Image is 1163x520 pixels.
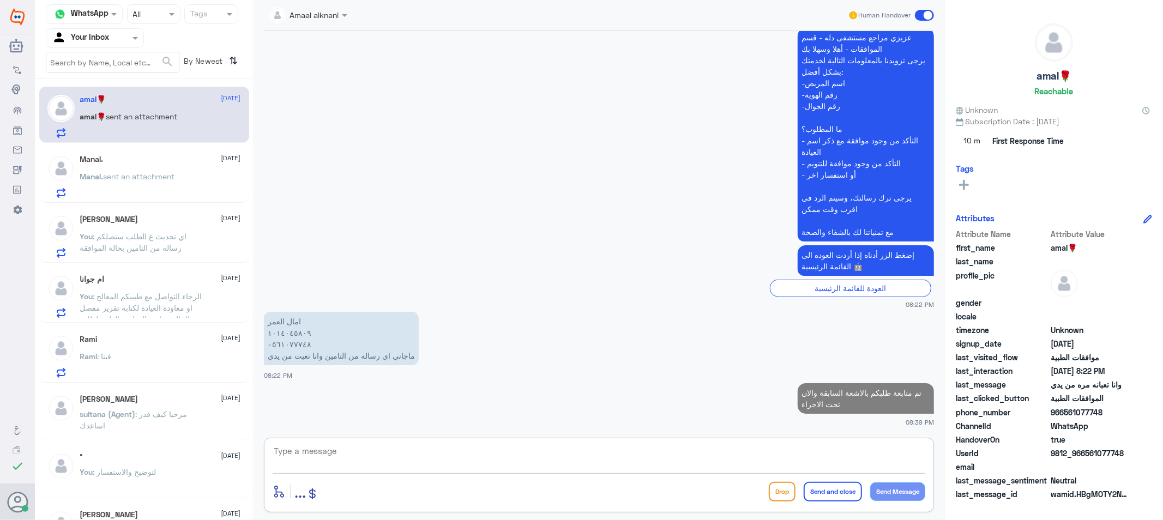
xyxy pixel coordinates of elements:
[47,452,75,480] img: defaultAdmin.png
[1035,86,1074,96] h6: Reachable
[221,273,241,283] span: [DATE]
[264,312,419,365] p: 16/9/2025, 8:22 PM
[80,352,98,361] span: Rami
[1051,379,1130,390] span: وانا تعبانه مره من يدي
[80,452,83,462] h5: °
[906,300,934,309] span: 08:22 PM
[1051,311,1130,322] span: null
[221,93,241,103] span: [DATE]
[992,135,1064,147] span: First Response Time
[956,242,1048,253] span: first_name
[80,232,93,241] span: You
[956,213,995,223] h6: Attributes
[80,95,106,104] h5: amal🌹
[106,112,178,121] span: sent an attachment
[770,280,931,297] div: العودة للقائمة الرئيسية
[1051,392,1130,404] span: الموافقات الطبية
[294,481,306,501] span: ...
[956,392,1048,404] span: last_clicked_button
[98,352,112,361] span: : فينا
[221,213,241,223] span: [DATE]
[804,482,862,501] button: Send and close
[956,475,1048,486] span: last_message_sentiment
[47,335,75,362] img: defaultAdmin.png
[956,104,998,116] span: Unknown
[1051,352,1130,363] span: موافقات الطبية
[956,164,974,173] h6: Tags
[798,245,934,276] p: 16/9/2025, 8:22 PM
[956,352,1048,363] span: last_visited_flow
[1051,365,1130,377] span: 2025-09-16T17:22:46.9546285Z
[80,395,138,404] h5: Ahmed
[104,172,175,181] span: sent an attachment
[47,275,75,302] img: defaultAdmin.png
[80,292,202,335] span: : الرجاء التواصل مع طبيبكم المعالج او معاودة العيادة لكتابة تقرير مفصل بالحالة وماهي الدواعي الطب...
[859,10,911,20] span: Human Handover
[956,420,1048,432] span: ChannelId
[80,215,138,224] h5: Omar Bin Jahlan
[80,510,138,519] h5: Ahmad Mansi
[7,492,28,512] button: Avatar
[80,172,104,181] span: Manal.
[1051,475,1130,486] span: 0
[10,8,25,26] img: Widebot Logo
[956,131,989,151] span: 10 m
[80,112,106,121] span: amal🌹
[1051,324,1130,336] span: Unknown
[956,324,1048,336] span: timezone
[1051,297,1130,309] span: null
[956,379,1048,390] span: last_message
[47,155,75,182] img: defaultAdmin.png
[956,270,1048,295] span: profile_pic
[189,8,208,22] div: Tags
[1051,242,1130,253] span: amal🌹
[956,448,1048,459] span: UserId
[956,311,1048,322] span: locale
[798,28,934,241] p: 16/9/2025, 8:22 PM
[264,372,292,379] span: 08:22 PM
[47,395,75,422] img: defaultAdmin.png
[1051,228,1130,240] span: Attribute Value
[52,6,68,22] img: whatsapp.png
[294,479,306,504] button: ...
[47,95,75,122] img: defaultAdmin.png
[956,488,1048,500] span: last_message_id
[1051,420,1130,432] span: 2
[956,407,1048,418] span: phone_number
[80,292,93,301] span: You
[956,116,1152,127] span: Subscription Date : [DATE]
[230,52,238,70] i: ⇅
[221,393,241,403] span: [DATE]
[221,153,241,163] span: [DATE]
[1051,270,1078,297] img: defaultAdmin.png
[11,459,24,473] i: check
[93,467,156,476] span: : لتوضيح والاستفسار
[798,383,934,414] p: 16/9/2025, 8:39 PM
[179,52,225,74] span: By Newest
[221,333,241,343] span: [DATE]
[1051,488,1130,500] span: wamid.HBgMOTY2NTYxMDc3NzQ4FQIAEhgUM0FFQUVGNDVDOUE2MzAwRUE3NDUA
[80,335,98,344] h5: Rami
[1035,24,1072,61] img: defaultAdmin.png
[1051,461,1130,473] span: null
[956,434,1048,445] span: HandoverOn
[956,256,1048,267] span: last_name
[80,155,104,164] h5: Manal.
[1037,70,1071,82] h5: amal🌹
[221,451,241,461] span: [DATE]
[1051,448,1130,459] span: 9812_966561077748
[870,482,925,501] button: Send Message
[956,297,1048,309] span: gender
[80,467,93,476] span: You
[769,482,796,501] button: Drop
[1051,407,1130,418] span: 966561077748
[161,55,174,68] span: search
[1051,338,1130,349] span: 2025-09-09T13:21:43.605Z
[1051,434,1130,445] span: true
[956,461,1048,473] span: email
[161,53,174,71] button: search
[906,418,934,427] span: 08:39 PM
[80,275,105,284] h5: ام جوانا
[80,409,136,419] span: sultana (Agent)
[956,228,1048,240] span: Attribute Name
